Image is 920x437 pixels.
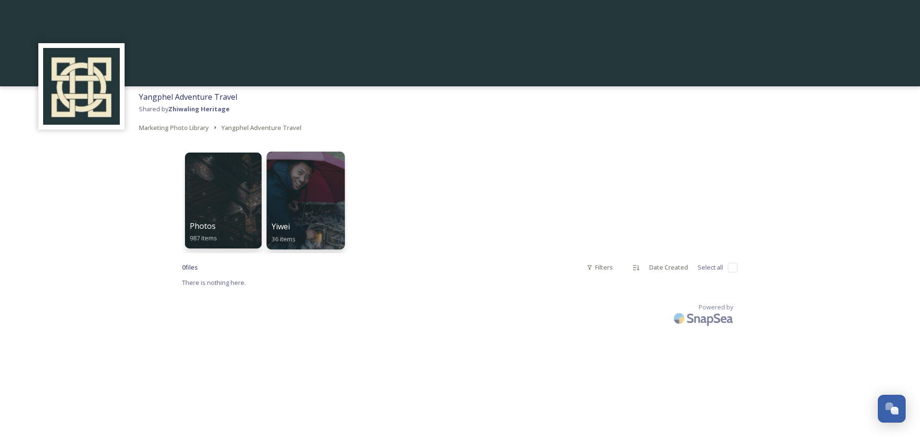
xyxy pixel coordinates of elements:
[582,258,618,277] div: Filters
[264,148,347,248] a: Yiwei36 items
[43,48,120,125] img: Screenshot%202025-04-29%20at%2011.05.50.png
[182,148,264,248] a: Photos987 items
[272,221,290,232] span: Yiwei
[139,92,237,102] span: Yangphel Adventure Travel
[190,234,217,242] span: 987 items
[671,307,738,330] img: SnapSea Logo
[221,122,301,133] a: Yangphel Adventure Travel
[221,123,301,132] span: Yangphel Adventure Travel
[190,221,216,231] span: Photos
[139,123,209,132] span: Marketing Photo Library
[644,258,693,277] div: Date Created
[168,105,230,113] strong: Zhiwaling Heritage
[182,263,198,272] span: 0 file s
[698,263,723,272] span: Select all
[878,395,906,423] button: Open Chat
[139,105,230,113] span: Shared by
[139,122,209,133] a: Marketing Photo Library
[272,234,296,243] span: 36 items
[699,303,733,312] span: Powered by
[182,278,246,287] span: There is nothing here.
